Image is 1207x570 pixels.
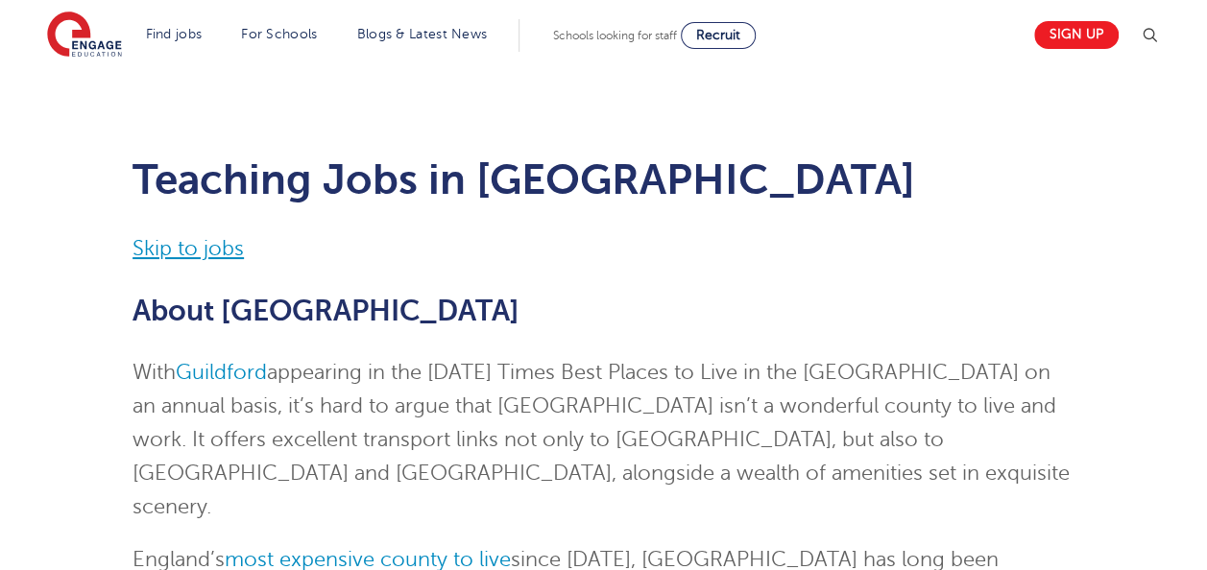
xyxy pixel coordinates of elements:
span: About [GEOGRAPHIC_DATA] [133,295,519,327]
a: Skip to jobs [133,237,244,260]
a: Recruit [681,22,756,49]
img: Engage Education [47,12,122,59]
span: With [133,361,176,384]
span: appearing in the [DATE] Times Best Places to Live in the [GEOGRAPHIC_DATA] on an annual basis, it... [133,361,1070,518]
span: Recruit [696,28,740,42]
a: Find jobs [146,27,203,41]
h1: Teaching Jobs in [GEOGRAPHIC_DATA] [133,155,1074,203]
a: Guildford [176,361,267,384]
span: Schools looking for staff [553,29,677,42]
a: For Schools [241,27,317,41]
a: Blogs & Latest News [357,27,488,41]
a: Sign up [1034,21,1119,49]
